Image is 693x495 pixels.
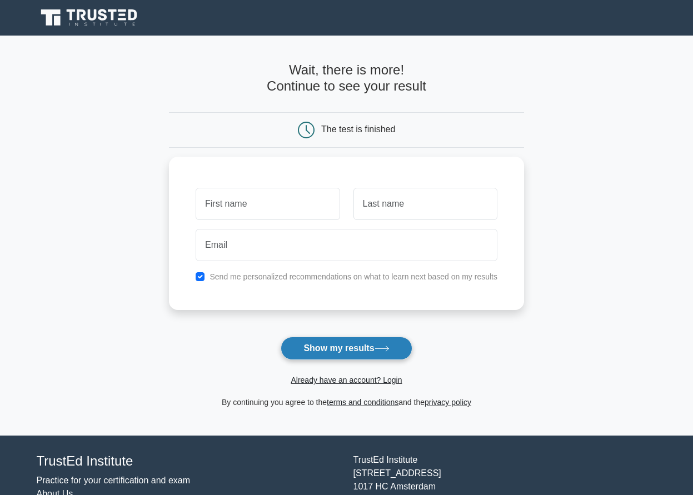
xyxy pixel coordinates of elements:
[169,62,524,94] h4: Wait, there is more! Continue to see your result
[37,453,340,469] h4: TrustEd Institute
[281,337,412,360] button: Show my results
[327,398,398,407] a: terms and conditions
[37,476,191,485] a: Practice for your certification and exam
[210,272,497,281] label: Send me personalized recommendations on what to learn next based on my results
[425,398,471,407] a: privacy policy
[196,188,340,220] input: First name
[162,396,531,409] div: By continuing you agree to the and the
[321,124,395,134] div: The test is finished
[196,229,497,261] input: Email
[353,188,497,220] input: Last name
[291,376,402,384] a: Already have an account? Login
